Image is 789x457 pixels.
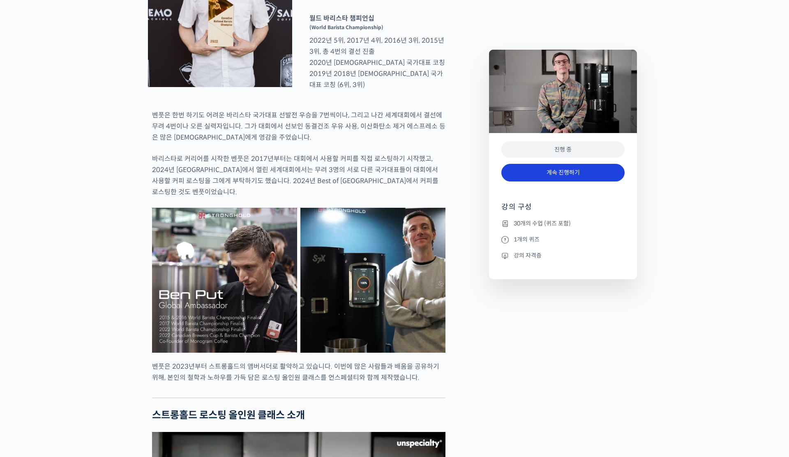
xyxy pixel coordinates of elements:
li: 강의 자격증 [501,250,625,260]
li: 30개의 수업 (퀴즈 포함) [501,218,625,228]
a: 홈 [2,260,54,281]
strong: 월드 바리스타 챔피언십 [309,14,374,23]
sup: (World Barista Championship) [309,24,383,30]
div: 진행 중 [501,141,625,158]
p: 벤풋은 한번 하기도 어려운 바리스타 국가대표 선발전 우승을 7번씩이나, 그리고 나간 세계대회에서 결선에 무려 4번이나 오른 실력자입니다. 그가 대회에서 선보인 동결건조 우유 ... [152,110,445,143]
h2: 스트롱홀드 로스팅 올인원 클래스 소개 [152,409,445,421]
span: 대화 [75,273,85,280]
li: 1개의 퀴즈 [501,234,625,244]
a: 계속 진행하기 [501,164,625,181]
a: 설정 [106,260,158,281]
p: 벤풋은 2023년부터 스트롱홀드의 앰버서더로 활약하고 있습니다. 이번에 많은 사람들과 배움을 공유하기 위해, 본인의 철학과 노하우를 가득 담은 로스팅 올인원 클래스를 언스페셜... [152,361,445,383]
h4: 강의 구성 [501,202,625,218]
p: 바리스타로 커리어를 시작한 벤풋은 2017년부터는 대회에서 사용할 커피를 직접 로스팅하기 시작했고, 2024년 [GEOGRAPHIC_DATA]에서 열린 세계대회에서는 무려 3... [152,153,445,197]
p: 2022년 5위, 2017년 4위, 2016년 3위, 2015년 3위, 총 4번의 결선 진출 2020년 [DEMOGRAPHIC_DATA] 국가대표 코칭 2019년 2018년 ... [305,13,450,90]
span: 설정 [127,273,137,279]
span: 홈 [26,273,31,279]
a: 대화 [54,260,106,281]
